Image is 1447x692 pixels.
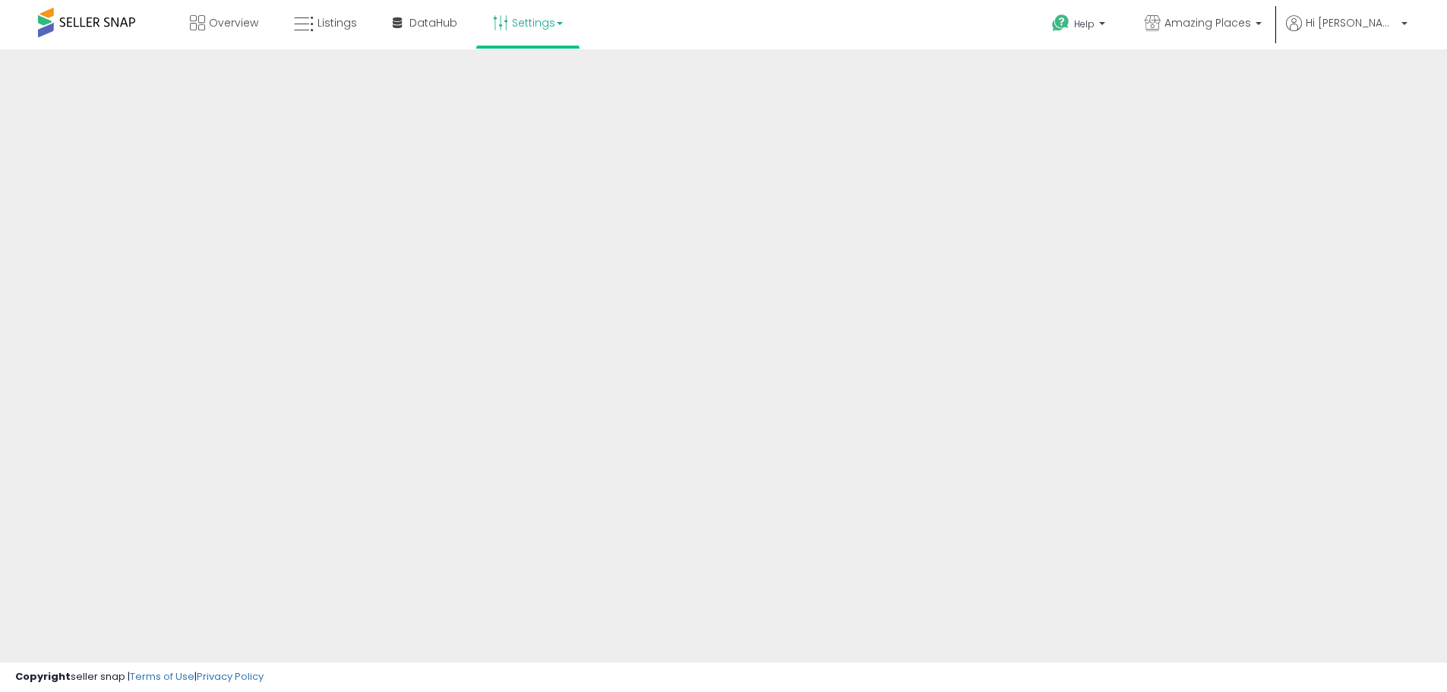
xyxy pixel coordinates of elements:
a: Privacy Policy [197,669,264,684]
i: Get Help [1051,14,1070,33]
div: seller snap | | [15,670,264,684]
span: Help [1074,17,1095,30]
a: Hi [PERSON_NAME] [1286,15,1408,49]
span: Listings [318,15,357,30]
strong: Copyright [15,669,71,684]
span: Hi [PERSON_NAME] [1306,15,1397,30]
span: Amazing Places [1164,15,1251,30]
a: Terms of Use [130,669,194,684]
span: Overview [209,15,258,30]
a: Help [1040,2,1120,49]
span: DataHub [409,15,457,30]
